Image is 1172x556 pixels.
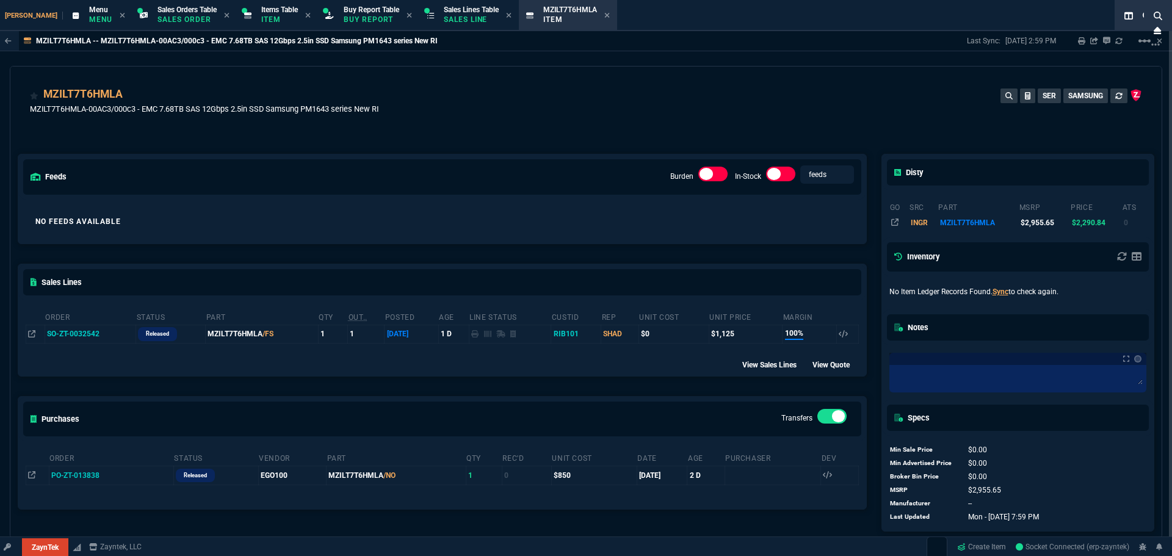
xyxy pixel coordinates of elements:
th: Rep [601,308,638,325]
th: ats [1122,198,1146,215]
p: Sales Order [157,15,217,24]
th: Unit Cost [638,308,709,325]
span: 0 [968,446,987,454]
th: Order [45,308,136,325]
td: 1 D [438,325,469,343]
nx-icon: Close Tab [224,11,230,21]
th: msrp [1019,198,1070,215]
td: Broker Bin Price [889,470,957,483]
nx-icon: Close Tab [120,11,125,21]
td: $2,290.84 [1070,215,1121,229]
span: /FS [262,330,273,338]
th: Part [206,308,318,325]
td: 2 D [687,466,725,485]
nx-icon: Close Tab [407,11,412,21]
p: No Item Ledger Records Found. to check again. [889,286,1147,297]
h5: Purchases [31,413,79,425]
span: MZILT7T6HMLA [543,5,597,14]
div: In-Stock [766,167,795,186]
nx-icon: Open In Opposite Panel [28,330,35,338]
td: [DATE] [385,325,438,343]
th: part [938,198,1018,215]
tr: undefined [889,470,1040,483]
td: Manufacturer [889,497,957,510]
p: [DATE] 2:59 PM [1005,36,1056,46]
nx-icon: Open In Opposite Panel [28,471,35,480]
div: $0 [641,328,707,339]
th: Margin [783,308,836,325]
nx-icon: Close Tab [604,11,610,21]
th: Posted [385,308,438,325]
th: Qty [466,449,502,466]
p: MZILT7T6HMLA-00AC3/000c3 - EMC 7.68TB SAS 12Gbps 2.5in SSD Samsung PM1643 series New RI [30,103,378,115]
span: /NO [383,471,396,480]
p: Last Sync: [967,36,1005,46]
nx-icon: Open New Tab [1151,39,1160,51]
p: Item [261,15,298,24]
th: Vendor [258,449,326,466]
a: Sync [993,287,1008,296]
td: SHAD [601,325,638,343]
td: MZILT7T6HMLA [327,466,466,485]
td: 0 [502,466,551,485]
td: 1 [466,466,502,485]
span: 0 [968,472,987,481]
th: Unit Price [709,308,783,325]
td: 0 [1122,215,1146,229]
div: Add to Watchlist [30,86,38,103]
th: price [1070,198,1121,215]
a: MZILT7T6HMLA [43,86,123,102]
th: Line Status [469,308,551,325]
td: Min Sale Price [889,443,957,457]
th: Unit Cost [551,449,637,466]
label: Burden [670,172,693,181]
span: [PERSON_NAME] [5,12,63,20]
tr: undefined [889,510,1040,524]
td: INGR [909,215,938,229]
p: MZILT7T6HMLA -- MZILT7T6HMLA-00AC3/000c3 - EMC 7.68TB SAS 12Gbps 2.5in SSD Samsung PM1643 series ... [36,36,438,46]
p: Menu [89,15,112,24]
th: Order [49,449,173,466]
td: $1,125 [709,325,783,343]
tr: undefined [889,483,1040,497]
nx-fornida-value: PO-ZT-013838 [51,470,172,481]
th: QTY [318,308,348,325]
tr: undefined [889,443,1040,457]
button: SAMSUNG [1063,88,1108,103]
td: [DATE] [637,466,687,485]
td: RIB101 [551,325,601,343]
div: Burden [698,167,728,186]
td: 1 [318,325,348,343]
span: 100% [785,328,803,340]
th: go [889,198,910,215]
td: 1 [348,325,385,343]
th: src [909,198,938,215]
label: Transfers [781,414,812,422]
p: Sales Line [444,15,499,24]
nx-icon: Back to Table [5,37,12,45]
h5: Specs [894,412,930,424]
td: MSRP [889,483,957,497]
th: Date [637,449,687,466]
mat-icon: Example home icon [1137,34,1152,48]
p: Buy Report [344,15,399,24]
tr: undefined [889,457,1040,470]
nx-icon: Search [1138,9,1156,23]
p: Released [146,329,169,339]
h5: Notes [894,322,928,333]
tr: undefined [889,497,1040,510]
td: MZILT7T6HMLA [206,325,318,343]
td: Min Advertised Price [889,457,957,470]
span: Buy Report Table [344,5,399,14]
label: In-Stock [735,172,761,181]
nx-icon: Close Tab [506,11,512,21]
td: Last Updated [889,510,957,524]
td: SO-ZT-0032542 [45,325,136,343]
th: Purchaser [725,449,821,466]
p: Released [184,471,207,480]
span: Sales Lines Table [444,5,499,14]
td: $850 [551,466,637,485]
nx-icon: Search [1149,9,1167,23]
th: Status [136,308,206,325]
abbr: Outstanding (To Ship) [349,313,367,322]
